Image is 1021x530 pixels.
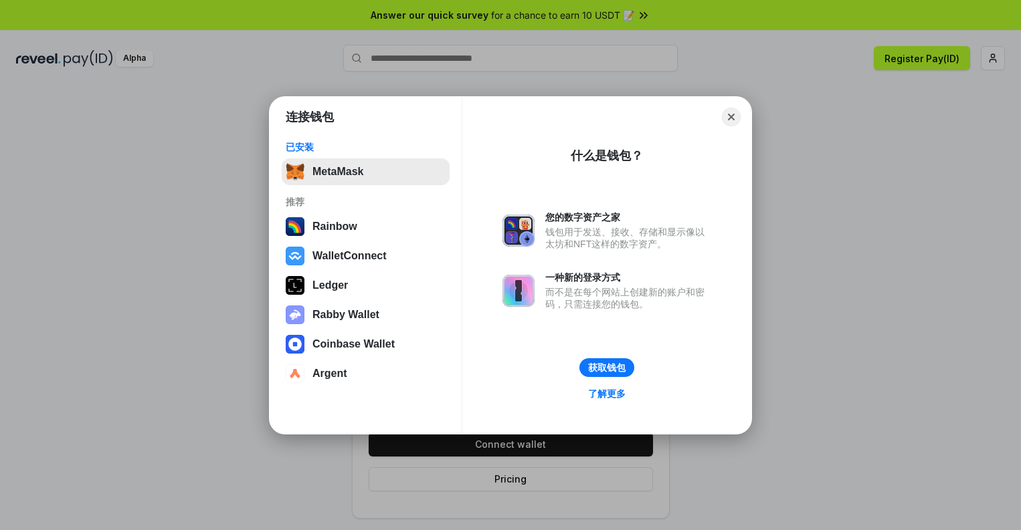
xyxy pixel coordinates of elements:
img: svg+xml,%3Csvg%20xmlns%3D%22http%3A%2F%2Fwww.w3.org%2F2000%2Fsvg%22%20fill%3D%22none%22%20viewBox... [502,275,535,307]
div: Rainbow [312,221,357,233]
div: 了解更多 [588,388,626,400]
div: Argent [312,368,347,380]
button: Close [722,108,741,126]
div: 一种新的登录方式 [545,271,711,283]
div: 什么是钱包？ [571,148,643,164]
div: 获取钱包 [588,362,626,374]
img: svg+xml,%3Csvg%20xmlns%3D%22http%3A%2F%2Fwww.w3.org%2F2000%2Fsvg%22%20fill%3D%22none%22%20viewBox... [286,305,304,324]
button: Rabby Wallet [282,301,450,328]
div: Rabby Wallet [312,309,379,321]
div: MetaMask [312,166,363,178]
button: WalletConnect [282,243,450,269]
img: svg+xml,%3Csvg%20fill%3D%22none%22%20height%3D%2233%22%20viewBox%3D%220%200%2035%2033%22%20width%... [286,162,304,181]
a: 了解更多 [580,385,634,402]
button: Rainbow [282,213,450,240]
button: Ledger [282,272,450,299]
img: svg+xml,%3Csvg%20width%3D%2228%22%20height%3D%2228%22%20viewBox%3D%220%200%2028%2028%22%20fill%3D... [286,247,304,265]
img: svg+xml,%3Csvg%20xmlns%3D%22http%3A%2F%2Fwww.w3.org%2F2000%2Fsvg%22%20fill%3D%22none%22%20viewBox... [502,215,535,247]
img: svg+xml,%3Csvg%20width%3D%2228%22%20height%3D%2228%22%20viewBox%3D%220%200%2028%2028%22%20fill%3D... [286,364,304,383]
button: MetaMask [282,158,450,185]
div: 推荐 [286,196,446,208]
div: Coinbase Wallet [312,338,395,350]
img: svg+xml,%3Csvg%20width%3D%22120%22%20height%3D%22120%22%20viewBox%3D%220%200%20120%20120%22%20fil... [286,217,304,236]
div: Ledger [312,279,348,291]
button: 获取钱包 [579,358,634,377]
div: 而不是在每个网站上创建新的账户和密码，只需连接您的钱包。 [545,286,711,310]
h1: 连接钱包 [286,109,334,125]
img: svg+xml,%3Csvg%20width%3D%2228%22%20height%3D%2228%22%20viewBox%3D%220%200%2028%2028%22%20fill%3D... [286,335,304,354]
img: svg+xml,%3Csvg%20xmlns%3D%22http%3A%2F%2Fwww.w3.org%2F2000%2Fsvg%22%20width%3D%2228%22%20height%3... [286,276,304,295]
div: 已安装 [286,141,446,153]
div: 您的数字资产之家 [545,211,711,223]
button: Argent [282,360,450,387]
div: WalletConnect [312,250,387,262]
button: Coinbase Wallet [282,331,450,358]
div: 钱包用于发送、接收、存储和显示像以太坊和NFT这样的数字资产。 [545,226,711,250]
